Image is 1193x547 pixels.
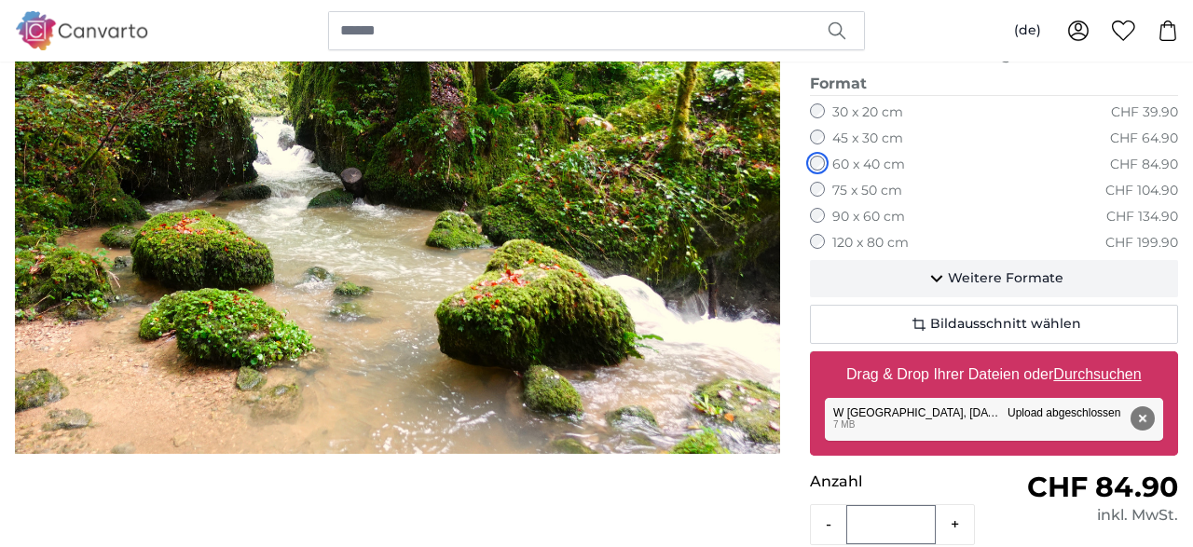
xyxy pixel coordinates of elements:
button: - [811,506,846,543]
div: CHF 39.90 [1111,103,1178,122]
legend: Format [810,73,1178,96]
div: CHF 64.90 [1110,130,1178,148]
span: CHF 84.90 [1027,470,1178,504]
div: CHF 134.90 [1106,208,1178,226]
p: Anzahl [810,471,994,493]
button: (de) [999,14,1056,48]
button: Bildausschnitt wählen [810,305,1178,344]
img: Canvarto [15,11,149,49]
label: 90 x 60 cm [832,208,905,226]
label: Drag & Drop Ihrer Dateien oder [839,356,1149,393]
div: inkl. MwSt. [994,504,1178,526]
button: Weitere Formate [810,260,1178,297]
span: Weitere Formate [948,269,1063,288]
span: Bildausschnitt wählen [930,315,1081,334]
label: 30 x 20 cm [832,103,903,122]
label: 60 x 40 cm [832,156,905,174]
button: + [936,506,974,543]
label: 120 x 80 cm [832,234,909,253]
div: CHF 199.90 [1105,234,1178,253]
label: 45 x 30 cm [832,130,903,148]
div: CHF 104.90 [1105,182,1178,200]
div: CHF 84.90 [1110,156,1178,174]
label: 75 x 50 cm [832,182,902,200]
u: Durchsuchen [1054,366,1142,382]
